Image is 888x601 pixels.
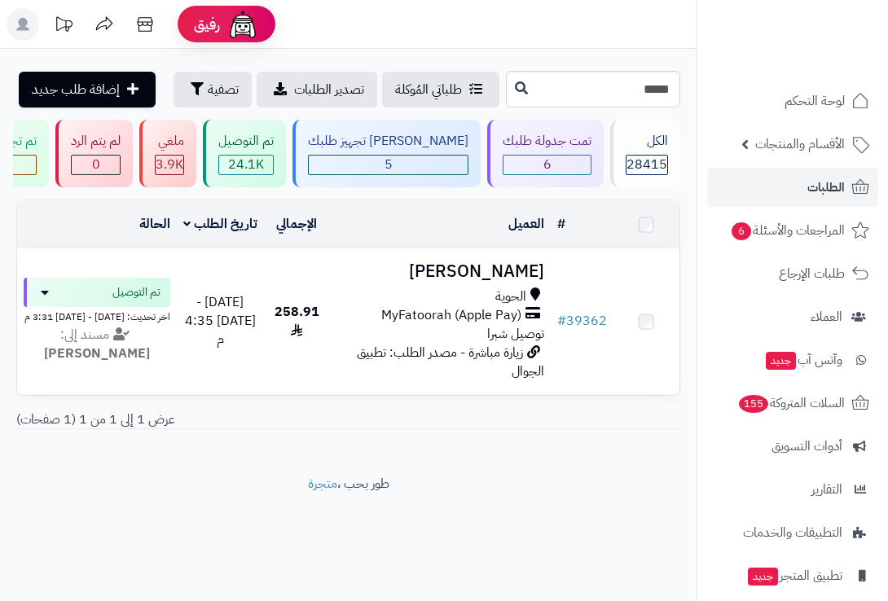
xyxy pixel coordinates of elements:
div: اخر تحديث: [DATE] - [DATE] 3:31 م [24,307,170,324]
span: MyFatoorah (Apple Pay) [381,306,521,325]
span: تطبيق المتجر [746,564,842,587]
div: 24140 [219,156,273,174]
span: إضافة طلب جديد [32,80,120,99]
a: التطبيقات والخدمات [707,513,878,552]
span: 6 [503,156,591,174]
a: إضافة طلب جديد [19,72,156,107]
span: طلبات الإرجاع [779,262,845,285]
span: توصيل شبرا [487,324,544,344]
a: تم التوصيل 24.1K [200,120,289,187]
div: تمت جدولة طلبك [503,132,591,151]
a: الإجمالي [276,214,317,234]
span: 3.9K [156,156,183,174]
div: الكل [626,132,668,151]
img: ai-face.png [226,8,259,41]
div: [PERSON_NAME] تجهيز طلبك [308,132,468,151]
a: #39362 [557,311,607,331]
span: الأقسام والمنتجات [755,133,845,156]
span: السلات المتروكة [737,392,845,415]
span: 258.91 [275,302,319,340]
a: [PERSON_NAME] تجهيز طلبك 5 [289,120,484,187]
a: العميل [508,214,544,234]
span: تصفية [208,80,239,99]
button: تصفية [174,72,252,107]
span: # [557,311,566,331]
a: متجرة [308,474,337,494]
span: التطبيقات والخدمات [743,521,842,544]
a: الطلبات [707,168,878,207]
a: طلبات الإرجاع [707,254,878,293]
span: تصدير الطلبات [294,80,364,99]
div: مسند إلى: [11,326,182,363]
a: وآتس آبجديد [707,340,878,379]
span: [DATE] - [DATE] 4:35 م [185,292,256,349]
span: 28415 [626,156,667,174]
a: العملاء [707,297,878,336]
span: زيارة مباشرة - مصدر الطلب: تطبيق الجوال [357,343,544,381]
div: عرض 1 إلى 1 من 1 (1 صفحات) [4,410,692,429]
span: 0 [72,156,120,174]
a: # [557,214,565,234]
span: المراجعات والأسئلة [730,219,845,242]
span: تم التوصيل [112,284,160,300]
span: 5 [309,156,468,174]
div: 3880 [156,156,183,174]
strong: [PERSON_NAME] [44,344,150,363]
a: تاريخ الطلب [183,214,257,234]
a: تحديثات المنصة [43,8,84,45]
a: الكل28415 [607,120,684,187]
span: جديد [766,352,796,370]
a: المراجعات والأسئلة6 [707,211,878,250]
a: لوحة التحكم [707,81,878,121]
a: أدوات التسويق [707,427,878,466]
span: 155 [739,395,768,413]
a: تصدير الطلبات [257,72,377,107]
span: العملاء [811,305,842,328]
span: التقارير [811,478,842,501]
span: 24.1K [219,156,273,174]
a: ملغي 3.9K [136,120,200,187]
a: السلات المتروكة155 [707,384,878,423]
span: 6 [732,222,751,240]
a: تمت جدولة طلبك 6 [484,120,607,187]
a: لم يتم الرد 0 [52,120,136,187]
a: تطبيق المتجرجديد [707,556,878,595]
div: لم يتم الرد [71,132,121,151]
div: ملغي [155,132,184,151]
span: جديد [748,568,778,586]
a: التقارير [707,470,878,509]
span: لوحة التحكم [785,90,845,112]
span: أدوات التسويق [772,435,842,458]
a: الحالة [139,214,170,234]
span: وآتس آب [764,349,842,371]
a: طلباتي المُوكلة [382,72,499,107]
span: الحوية [495,287,526,306]
span: رفيق [194,15,220,34]
span: الطلبات [807,176,845,199]
h3: [PERSON_NAME] [336,262,544,281]
span: طلباتي المُوكلة [395,80,462,99]
div: تم التوصيل [218,132,274,151]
